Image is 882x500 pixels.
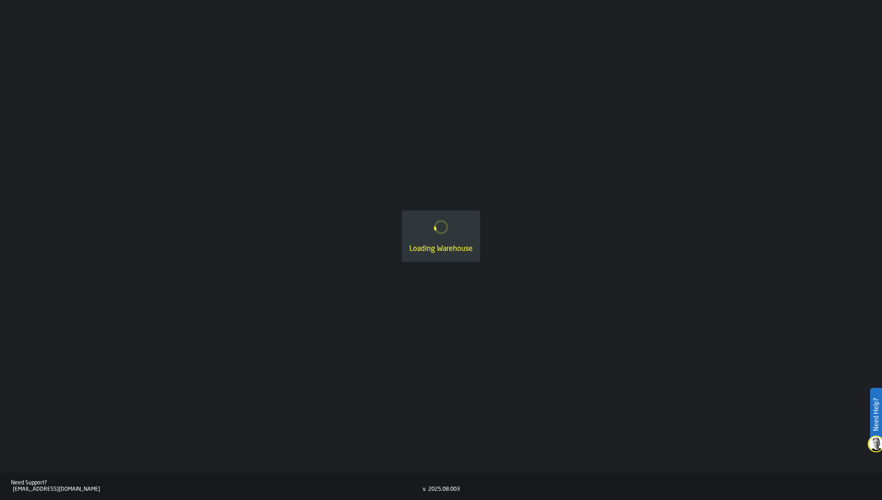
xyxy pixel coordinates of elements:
[11,480,423,486] div: Need Support?
[13,486,423,493] div: [EMAIL_ADDRESS][DOMAIN_NAME]
[871,389,881,440] label: Need Help?
[11,480,423,493] a: Need Support?[EMAIL_ADDRESS][DOMAIN_NAME]
[409,244,473,255] div: Loading Warehouse
[428,486,460,493] div: 2025.08.003
[423,486,426,493] div: v.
